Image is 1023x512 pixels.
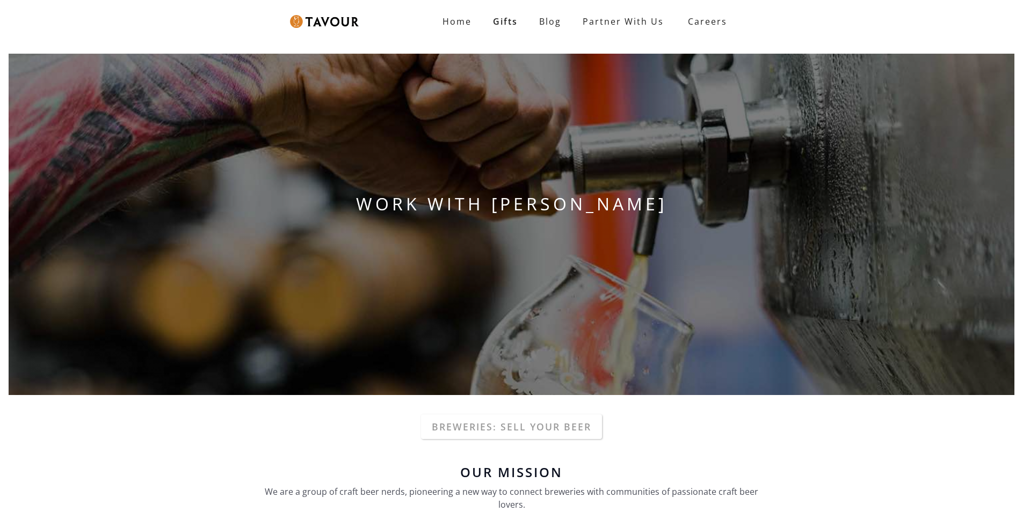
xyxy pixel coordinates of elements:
a: Breweries: Sell your beer [421,414,602,439]
h1: WORK WITH [PERSON_NAME] [9,191,1014,217]
a: Gifts [482,11,528,32]
a: Careers [674,6,735,36]
strong: Home [442,16,471,27]
a: Blog [528,11,572,32]
h6: Our Mission [259,466,764,479]
a: Home [432,11,482,32]
a: Partner With Us [572,11,674,32]
strong: Careers [688,11,727,32]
